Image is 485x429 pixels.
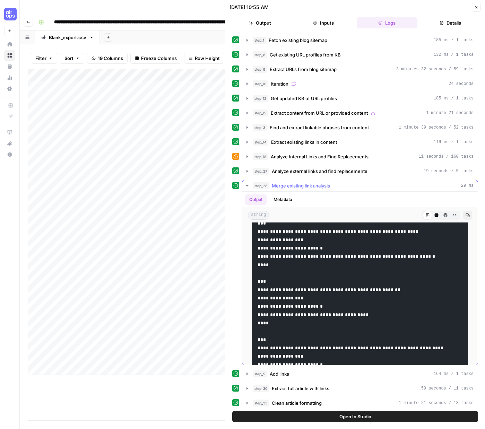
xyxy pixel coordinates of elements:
[4,61,15,72] a: Your Data
[253,385,269,392] span: step_30
[421,385,474,392] span: 59 seconds / 11 tasks
[253,370,267,377] span: step_5
[272,182,330,189] span: Merge existing link analysis
[357,17,417,28] button: Logs
[253,80,268,87] span: step_10
[272,385,329,392] span: Extract full article with links
[184,53,224,64] button: Row Height
[242,107,478,119] button: 1 minute 21 seconds
[98,55,123,62] span: 19 Columns
[271,139,337,146] span: Extract existing links in content
[4,149,15,160] button: Help + Support
[242,78,478,89] button: 24 seconds
[35,55,46,62] span: Filter
[269,194,296,205] button: Metadata
[35,30,100,44] a: Blank_export.csv
[434,37,474,43] span: 185 ms / 1 tasks
[4,50,15,61] a: Browse
[253,139,268,146] span: step_14
[271,110,368,116] span: Extract content from URL or provided content
[399,124,474,131] span: 1 minute 39 seconds / 52 tasks
[270,124,369,131] span: Find and extract linkable phrases from content
[4,72,15,83] a: Usage
[248,211,269,220] span: string
[253,110,268,116] span: step_15
[253,66,267,73] span: step_9
[272,400,322,406] span: Clean article formatting
[229,4,269,11] div: [DATE] 10:55 AM
[4,39,15,50] a: Home
[434,95,474,102] span: 185 ms / 1 tasks
[60,53,84,64] button: Sort
[449,81,474,87] span: 24 seconds
[242,49,478,60] button: 132 ms / 1 tasks
[253,168,269,175] span: step_27
[271,95,337,102] span: Get updated KB of URL profiles
[253,51,267,58] span: step_8
[270,370,289,377] span: Add links
[426,110,474,116] span: 1 minute 21 seconds
[253,124,267,131] span: step_3
[229,17,290,28] button: Output
[4,8,17,20] img: Cohort 4 Logo
[270,51,341,58] span: Get existing URL profiles from KB
[271,80,288,87] span: Iteration
[253,37,266,44] span: step_1
[242,64,478,75] button: 3 minutes 32 seconds / 59 tasks
[269,37,327,44] span: Fetch existing blog sitemap
[242,122,478,133] button: 1 minute 39 seconds / 52 tasks
[242,35,478,46] button: 185 ms / 1 tasks
[420,17,481,28] button: Details
[4,6,15,23] button: Workspace: Cohort 4
[242,137,478,148] button: 119 ms / 1 tasks
[242,192,478,365] div: 29 ms
[419,154,474,160] span: 11 seconds / 160 tasks
[424,168,474,174] span: 19 seconds / 5 tasks
[270,66,337,73] span: Extract URLs from blog sitemap
[339,413,371,420] span: Open In Studio
[4,127,15,138] a: AirOps Academy
[242,397,478,409] button: 1 minute 21 seconds / 13 tasks
[4,138,15,149] button: What's new?
[49,34,86,41] div: Blank_export.csv
[64,55,73,62] span: Sort
[31,53,57,64] button: Filter
[271,153,369,160] span: Analyze Internal Links and Find Replacements
[4,83,15,94] a: Settings
[253,153,268,160] span: step_18
[245,194,267,205] button: Output
[242,180,478,191] button: 29 ms
[242,151,478,162] button: 11 seconds / 160 tasks
[434,371,474,377] span: 164 ms / 1 tasks
[434,139,474,145] span: 119 ms / 1 tasks
[253,400,269,406] span: step_33
[5,138,15,149] div: What's new?
[130,53,181,64] button: Freeze Columns
[242,93,478,104] button: 185 ms / 1 tasks
[242,166,478,177] button: 19 seconds / 5 tasks
[253,95,268,102] span: step_12
[195,55,220,62] span: Row Height
[232,411,478,422] button: Open In Studio
[272,168,367,175] span: Analyze external links and find replacemente
[87,53,128,64] button: 19 Columns
[434,52,474,58] span: 132 ms / 1 tasks
[461,183,474,189] span: 29 ms
[242,368,478,379] button: 164 ms / 1 tasks
[396,66,474,72] span: 3 minutes 32 seconds / 59 tasks
[141,55,177,62] span: Freeze Columns
[242,383,478,394] button: 59 seconds / 11 tasks
[399,400,474,406] span: 1 minute 21 seconds / 13 tasks
[293,17,354,28] button: Inputs
[253,182,269,189] span: step_28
